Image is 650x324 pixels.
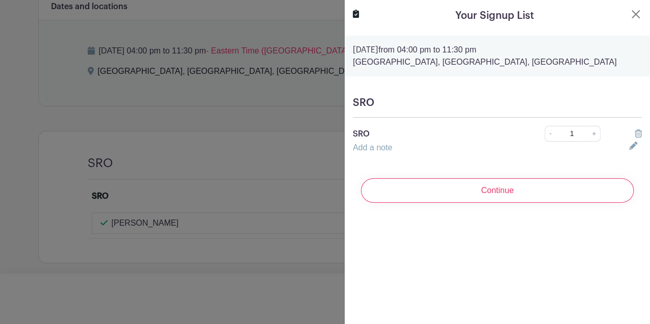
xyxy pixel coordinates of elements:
strong: [DATE] [353,46,378,54]
h5: SRO [353,97,642,109]
h5: Your Signup List [455,8,534,23]
p: [GEOGRAPHIC_DATA], [GEOGRAPHIC_DATA], [GEOGRAPHIC_DATA] [353,56,642,68]
button: Close [630,8,642,20]
a: - [544,126,556,142]
p: from 04:00 pm to 11:30 pm [353,44,642,56]
a: Add a note [353,143,392,152]
input: Continue [361,178,634,203]
a: + [588,126,601,142]
p: SRO [353,128,516,140]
